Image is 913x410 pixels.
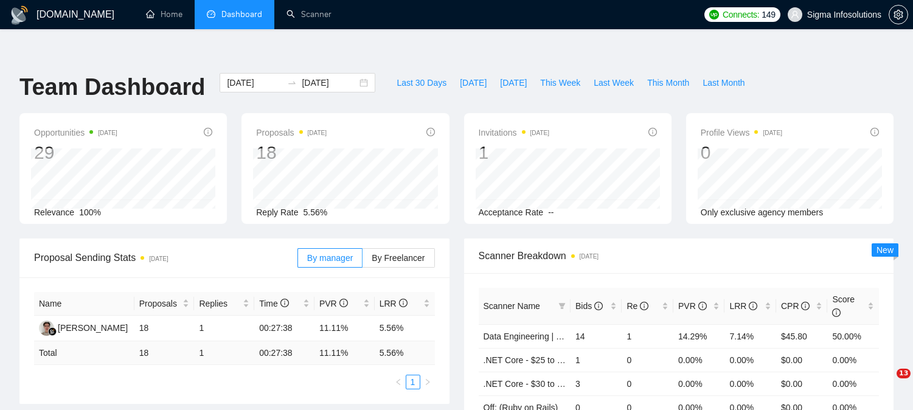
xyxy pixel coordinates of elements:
span: info-circle [399,299,408,307]
span: Opportunities [34,125,117,140]
span: info-circle [280,299,289,307]
button: right [420,375,435,389]
input: Start date [227,76,282,89]
iframe: Intercom live chat [872,369,901,398]
span: dashboard [207,10,215,18]
td: 0.00% [673,348,725,372]
time: [DATE] [98,130,117,136]
td: Total [34,341,134,365]
td: 1 [194,341,254,365]
time: [DATE] [308,130,327,136]
td: 0.00% [827,372,879,395]
button: This Week [533,73,587,92]
div: 0 [701,141,782,164]
span: New [877,245,894,255]
td: 1 [194,316,254,341]
span: Bids [575,301,603,311]
td: 1 [571,348,622,372]
button: Last 30 Days [390,73,453,92]
span: Scanner Name [484,301,540,311]
span: By Freelancer [372,253,425,263]
button: [DATE] [493,73,533,92]
time: [DATE] [530,130,549,136]
td: 0.00% [827,348,879,372]
button: Last Month [696,73,751,92]
span: info-circle [801,302,810,310]
td: 14 [571,324,622,348]
span: left [395,378,402,386]
span: Connects: [723,8,759,21]
a: searchScanner [286,9,332,19]
td: 00:27:38 [254,316,314,341]
span: Relevance [34,207,74,217]
span: LRR [380,299,408,308]
td: 0.00% [673,372,725,395]
td: 50.00% [827,324,879,348]
td: 0.00% [724,348,776,372]
th: Name [34,292,134,316]
span: PVR [319,299,348,308]
td: 5.56% [375,316,435,341]
time: [DATE] [763,130,782,136]
a: RG[PERSON_NAME] [39,322,128,332]
span: Last 30 Days [397,76,446,89]
div: [PERSON_NAME] [58,321,128,335]
div: 18 [256,141,327,164]
span: right [424,378,431,386]
td: 00:27:38 [254,341,314,365]
span: By manager [307,253,353,263]
span: Last Month [703,76,745,89]
span: CPR [781,301,810,311]
span: LRR [729,301,757,311]
a: .NET Core - $25 to $40 - [GEOGRAPHIC_DATA] and [GEOGRAPHIC_DATA] [484,355,776,365]
span: Invitations [479,125,550,140]
span: info-circle [870,128,879,136]
span: info-circle [594,302,603,310]
li: Next Page [420,375,435,389]
td: 0.00% [724,372,776,395]
button: setting [889,5,908,24]
td: $0.00 [776,348,828,372]
img: gigradar-bm.png [48,327,57,336]
span: This Week [540,76,580,89]
th: Proposals [134,292,195,316]
span: info-circle [648,128,657,136]
span: 100% [79,207,101,217]
button: [DATE] [453,73,493,92]
span: info-circle [426,128,435,136]
td: 14.29% [673,324,725,348]
li: 1 [406,375,420,389]
time: [DATE] [149,255,168,262]
span: setting [889,10,908,19]
span: to [287,78,297,88]
span: Proposals [256,125,327,140]
td: 11.11 % [314,341,375,365]
span: Profile Views [701,125,782,140]
td: 3 [571,372,622,395]
div: 1 [479,141,550,164]
span: Reply Rate [256,207,298,217]
span: info-circle [749,302,757,310]
span: This Month [647,76,689,89]
a: Data Engineering | Data Analyst [484,332,604,341]
span: Time [259,299,288,308]
span: info-circle [204,128,212,136]
span: Scanner Breakdown [479,248,880,263]
span: Proposals [139,297,181,310]
span: Last Week [594,76,634,89]
span: Dashboard [221,9,262,19]
span: -- [548,207,554,217]
img: upwork-logo.png [709,10,719,19]
img: RG [39,321,54,336]
span: info-circle [698,302,707,310]
input: End date [302,76,357,89]
li: Previous Page [391,375,406,389]
button: This Month [640,73,696,92]
th: Replies [194,292,254,316]
span: Only exclusive agency members [701,207,824,217]
h1: Team Dashboard [19,73,205,102]
button: left [391,375,406,389]
span: info-circle [640,302,648,310]
span: Score [832,294,855,318]
td: 18 [134,316,195,341]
